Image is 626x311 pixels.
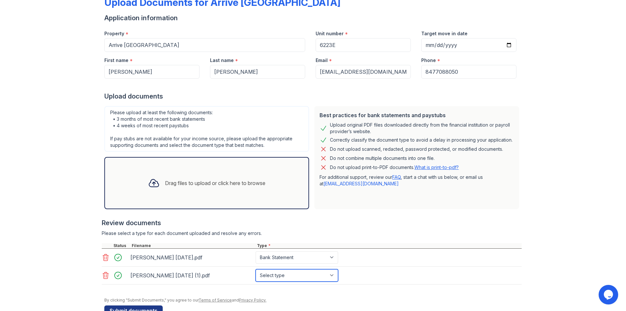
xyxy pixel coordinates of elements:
div: Do not upload scanned, redacted, password protected, or modified documents. [330,145,503,153]
p: For additional support, review our , start a chat with us below, or email us at [320,174,514,187]
div: Correctly classify the document type to avoid a delay in processing your application. [330,136,513,144]
div: Status [112,243,130,248]
label: Target move in date [421,30,468,37]
iframe: chat widget [599,285,619,304]
a: FAQ [392,174,401,180]
label: Email [316,57,328,64]
p: Do not upload print-to-PDF documents. [330,164,459,171]
div: Please select a type for each document uploaded and resolve any errors. [102,230,522,237]
label: First name [104,57,128,64]
div: Upload original PDF files downloaded directly from the financial institution or payroll provider’... [330,122,514,135]
a: Terms of Service [199,298,232,303]
label: Unit number [316,30,344,37]
a: What is print-to-pdf? [414,164,459,170]
div: Upload documents [104,92,522,101]
label: Last name [210,57,234,64]
a: [EMAIL_ADDRESS][DOMAIN_NAME] [323,181,399,186]
div: Do not combine multiple documents into one file. [330,154,435,162]
div: Application information [104,13,522,23]
div: Type [256,243,522,248]
div: [PERSON_NAME] [DATE].pdf [130,252,253,263]
div: Please upload at least the following documents: • 3 months of most recent bank statements • 4 wee... [104,106,309,152]
div: By clicking "Submit Documents," you agree to our and [104,298,522,303]
div: Filename [130,243,256,248]
label: Phone [421,57,436,64]
div: [PERSON_NAME] [DATE] (1).pdf [130,270,253,281]
div: Review documents [102,218,522,227]
div: Drag files to upload or click here to browse [165,179,265,187]
a: Privacy Policy. [239,298,266,303]
label: Property [104,30,124,37]
div: Best practices for bank statements and paystubs [320,111,514,119]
